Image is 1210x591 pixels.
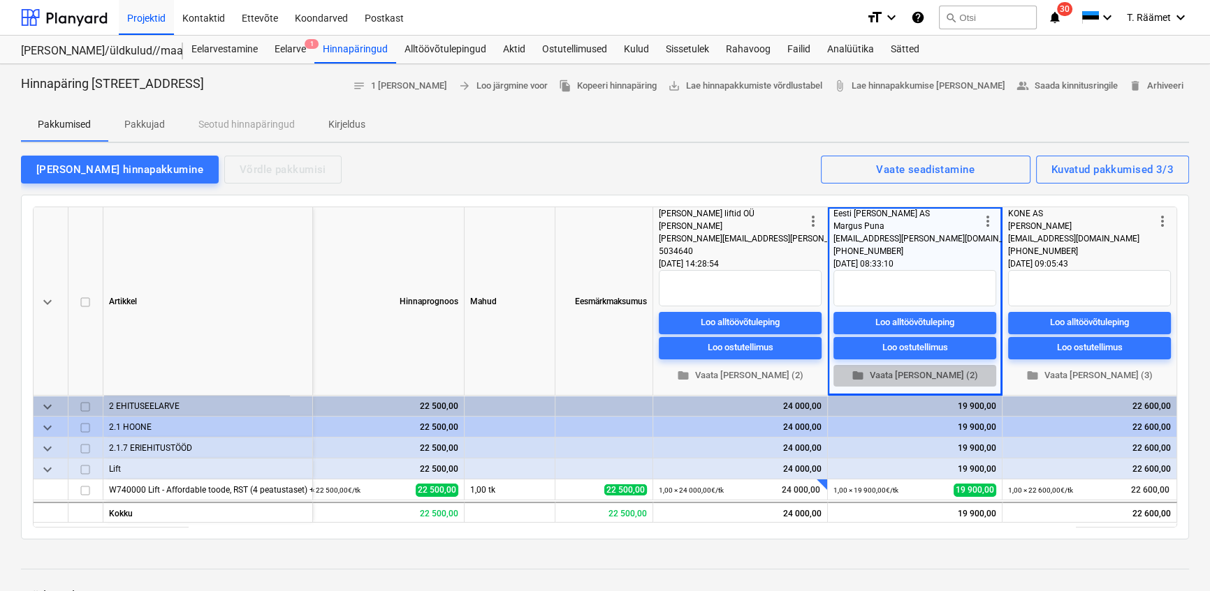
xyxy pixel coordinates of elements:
div: W740000 Lift - Affordable toode, RST (4 peatustaset) + GSM moodul [109,479,307,500]
a: Analüütika [819,36,882,63]
div: 22 500,00 [296,417,458,437]
a: Failid [779,36,819,63]
span: attach_file [833,80,846,92]
div: Eesti [PERSON_NAME] AS [833,207,979,220]
span: Lae hinnapakkumise [PERSON_NAME] [833,78,1005,94]
span: [PERSON_NAME][EMAIL_ADDRESS][PERSON_NAME][DOMAIN_NAME] [659,234,917,244]
div: Loo ostutellimus [1057,340,1123,356]
span: arrow_forward [458,80,471,92]
span: Kopeeri hinnapäring [559,78,657,94]
button: Loo järgmine voor [453,75,553,97]
span: 1 [PERSON_NAME] [353,78,447,94]
button: 1 [PERSON_NAME] [347,75,453,97]
i: Abikeskus [911,9,925,26]
div: [DATE] 08:33:10 [833,257,996,270]
span: Saada kinnitusringile [1016,78,1118,94]
div: 22 600,00 [1008,458,1171,479]
span: folder [1026,369,1039,382]
div: 1,00 tk [465,479,555,500]
i: notifications [1048,9,1062,26]
span: 19 900,00 [954,484,996,497]
div: 22 500,00 [296,396,458,417]
div: Vaate seadistamine [876,160,975,179]
a: Sissetulek [657,36,717,63]
span: Arhiveeri [1129,78,1183,94]
span: delete [1129,80,1142,92]
i: keyboard_arrow_down [1172,9,1189,26]
span: search [945,12,956,23]
span: 1 [305,39,319,49]
div: 22 600,00 [1008,396,1171,417]
div: Loo alltöövõtuleping [701,315,780,331]
button: [PERSON_NAME] hinnapakkumine [21,156,219,184]
div: 19 900,00 [833,396,996,417]
button: Saada kinnitusringile [1011,75,1123,97]
a: Hinnapäringud [314,36,396,63]
div: 22 500,00 [290,502,465,523]
div: Sätted [882,36,928,63]
span: Loo järgmine voor [458,78,548,94]
span: Vaata [PERSON_NAME] (3) [1014,368,1165,384]
a: Ostutellimused [534,36,615,63]
p: Pakkujad [124,117,165,132]
a: Eelarve1 [266,36,314,63]
a: Lae hinnapakkumiste võrdlustabel [662,75,828,97]
div: [PERSON_NAME] [659,220,805,232]
button: Vaata [PERSON_NAME] (3) [1008,365,1171,387]
p: Kirjeldus [328,117,365,132]
i: format_size [866,9,883,26]
div: 22 600,00 [1008,417,1171,437]
div: Loo ostutellimus [708,340,773,356]
span: keyboard_arrow_down [39,461,56,478]
div: Eelarve [266,36,314,63]
div: [PERSON_NAME]/üldkulud//maatööd (2101817//2101766) [21,44,166,59]
span: more_vert [1154,213,1171,230]
div: 2 EHITUSEELARVE [109,396,307,416]
a: Kulud [615,36,657,63]
div: Kokku [103,502,313,523]
span: Lae hinnapakkumiste võrdlustabel [668,78,822,94]
span: [EMAIL_ADDRESS][PERSON_NAME][DOMAIN_NAME] [833,234,1028,244]
small: 1,00 × 24 000,00€ / tk [659,486,724,494]
small: 1,00 × 19 900,00€ / tk [833,486,898,494]
span: notes [353,80,365,92]
span: [EMAIL_ADDRESS][DOMAIN_NAME] [1008,234,1139,244]
button: Loo alltöövõtuleping [659,312,822,334]
div: 2.1.7 ERIEHITUSTÖÖD [109,437,307,458]
a: Lae hinnapakkumise [PERSON_NAME] [828,75,1011,97]
span: folder [677,369,690,382]
div: 22 500,00 [296,458,458,479]
button: Kuvatud pakkumised 3/3 [1036,156,1189,184]
button: Otsi [939,6,1037,29]
div: [PHONE_NUMBER] [833,245,979,257]
div: 22 500,00 [296,437,458,458]
button: Vaate seadistamine [821,156,1030,184]
div: Loo alltöövõtuleping [875,315,954,331]
div: 19 900,00 [828,502,1003,523]
button: Loo ostutellimus [833,337,996,359]
div: 2.1 HOONE [109,417,307,437]
span: 22 600,00 [1130,484,1171,496]
button: Loo alltöövõtuleping [833,312,996,334]
iframe: Chat Widget [1140,524,1210,591]
span: 24 000,00 [780,484,822,496]
a: Eelarvestamine [183,36,266,63]
div: 24 000,00 [659,437,822,458]
i: keyboard_arrow_down [883,9,900,26]
div: Alltöövõtulepingud [396,36,495,63]
span: more_vert [805,213,822,230]
span: keyboard_arrow_down [39,294,56,311]
button: Vaata [PERSON_NAME] (2) [833,365,996,387]
span: more_vert [979,213,996,230]
span: 30 [1057,2,1072,16]
div: Artikkel [103,207,313,396]
div: Loo ostutellimus [882,340,948,356]
div: Rahavoog [717,36,779,63]
div: [DATE] 14:28:54 [659,257,822,270]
